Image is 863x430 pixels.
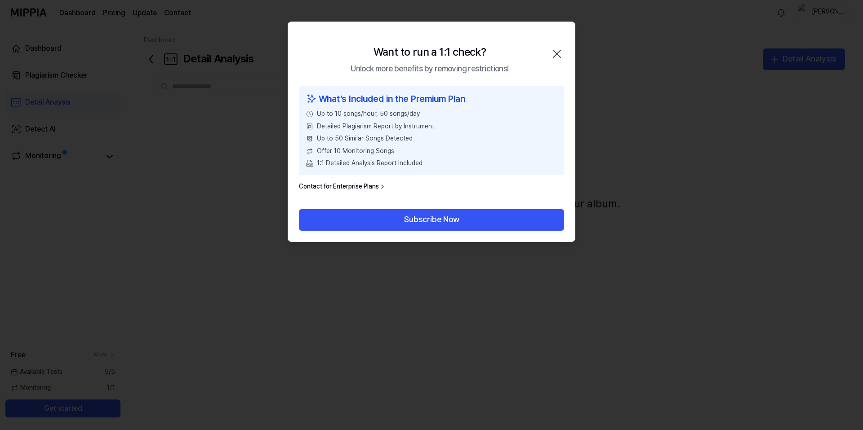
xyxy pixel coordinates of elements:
span: 1:1 Detailed Analysis Report Included [317,159,423,168]
div: Want to run a 1:1 check? [374,44,486,61]
div: Unlock more benefits by removing restrictions! [351,62,508,75]
button: Subscribe Now [299,209,564,231]
span: Up to 50 Similar Songs Detected [317,134,413,143]
img: PDF Download [306,160,313,167]
span: Detailed Plagiarism Report by Instrument [317,122,434,131]
a: Contact for Enterprise Plans [299,182,386,191]
img: sparkles icon [306,92,317,106]
span: Up to 10 songs/hour, 50 songs/day [317,110,420,118]
div: What’s Included in the Premium Plan [306,92,557,106]
span: Offer 10 Monitoring Songs [317,147,394,156]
